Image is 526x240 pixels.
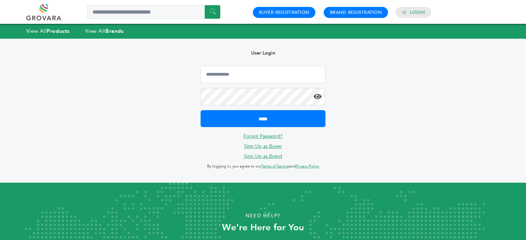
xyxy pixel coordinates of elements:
a: Buyer Registration [259,9,309,16]
input: Email Address [201,66,325,83]
b: User Login [251,50,275,56]
strong: Products [47,28,70,35]
a: Privacy Policy [296,164,319,169]
a: Forgot Password? [243,133,283,140]
a: Terms of Service [261,164,289,169]
input: Search a product or brand... [87,5,220,19]
a: Brand Registration [330,9,382,16]
a: Sign Up as Buyer [244,143,282,150]
a: View AllProducts [26,28,70,35]
a: Sign Up as Brand [244,153,282,160]
input: Password [201,88,325,105]
strong: We’re Here for You [222,221,304,234]
a: View AllBrands [85,28,124,35]
p: Need Help? [26,211,500,221]
p: By logging in, you agree to our and [201,162,325,171]
strong: Brands [105,28,123,35]
a: Login [410,9,425,16]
